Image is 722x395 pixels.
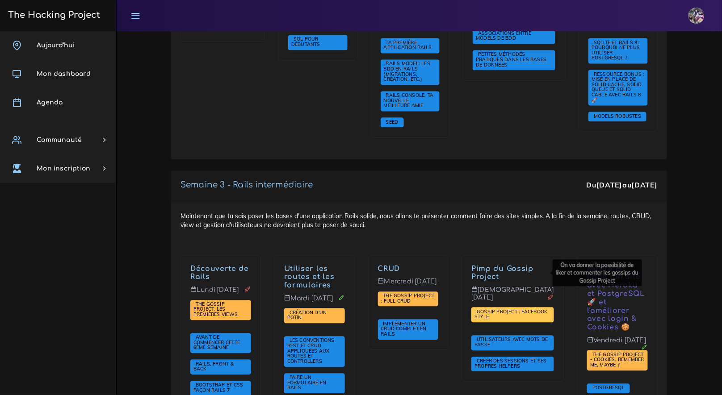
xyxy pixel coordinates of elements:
span: PostgreSQL [590,384,627,391]
a: Semaine 3 - Rails intermédiaire [180,180,313,189]
a: Associations entre models de BDD [476,30,531,42]
a: Seed [384,119,401,125]
span: Petites méthodes pratiques dans les bases de données [476,51,546,67]
span: Les conventions REST et CRUD appliquées aux Routes et Controllers [287,337,335,364]
p: Lundi [DATE] [190,286,251,300]
a: SQL pour débutants [291,36,323,48]
span: Gossip Project : Facebook style [474,308,547,320]
a: Rails Console, ta nouvelle meilleure amie [384,92,434,109]
div: On va donner la possibilité de liker et commenter les gossips du Gossip Project [553,259,642,286]
a: Implémenter un CRUD complet en Rails [381,321,427,337]
span: Création d'un potin [287,309,327,321]
span: SQL pour débutants [291,36,323,47]
a: Création d'un potin [287,310,327,321]
span: Implémenter un CRUD complet en Rails [381,320,427,337]
span: Mon inscription [37,165,90,172]
span: Avant de commencer cette 6ème semaine [193,334,240,350]
span: Mon dashboard [37,71,91,77]
a: CRUD [378,265,400,273]
h3: The Hacking Project [5,10,100,20]
a: Bootstrap et css façon Rails 7 [193,382,243,394]
span: Communauté [37,137,82,143]
a: Utiliser les routes et les formulaires [284,265,335,290]
div: Du au [587,180,658,190]
span: The Gossip Project, les premières views [193,301,240,317]
span: Agenda [37,99,63,106]
p: Mercredi [DATE] [378,278,439,292]
a: Rails, front & back [193,361,234,372]
a: The Gossip Project, les premières views [193,301,240,318]
a: Ta première application Rails [384,39,434,51]
span: The Gossip Project - Cookies, remember me, maybe ? [590,351,644,368]
strong: [DATE] [596,180,622,189]
a: Faire un formulaire en Rails [287,374,327,391]
a: Gossip Project : Facebook style [474,309,547,320]
a: Utilisateurs avec mots de passe [474,337,548,348]
img: eg54bupqcshyolnhdacp.jpg [688,8,705,24]
p: Vendredi [DATE] [587,337,648,351]
a: Models robustes [592,113,643,120]
span: The Gossip Project : Full CRUD [381,292,435,304]
a: Pimp du Gossip Project [471,265,533,281]
span: Faire un formulaire en Rails [287,374,327,391]
a: Rails Model: les BDD en Rails (migrations, création, etc.) [384,61,430,83]
a: Créer des sessions et ses propres helpers [474,358,546,370]
span: Aujourd'hui [37,42,75,49]
span: Models robustes [592,113,643,119]
a: The Gossip Project : Full CRUD [381,293,435,304]
span: Utilisateurs avec mots de passe [474,336,548,348]
p: [DEMOGRAPHIC_DATA] [DATE] [471,286,554,308]
a: Les conventions REST et CRUD appliquées aux Routes et Controllers [287,337,335,364]
span: Rails Model: les BDD en Rails (migrations, création, etc.) [384,60,430,82]
a: Petites méthodes pratiques dans les bases de données [476,51,546,68]
a: Découverte de Rails [190,265,249,281]
a: SQLite et Rails 8 : Pourquoi ne plus utiliser PostgreSQL ? [592,39,640,61]
p: Mettre en ligne ton site avec Heroku et PostgreSQL 🚀 et l'améliorer avec login & Cookies 🍪 [587,265,648,332]
strong: [DATE] [632,180,658,189]
span: Créer des sessions et ses propres helpers [474,358,546,369]
a: Ressource Bonus : Mise en place de Solid Cache, Solid Queue et Solid Cable avec Rails 8 🚀 [592,71,645,103]
a: Avant de commencer cette 6ème semaine [193,334,240,351]
p: Mardi [DATE] [284,295,345,309]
